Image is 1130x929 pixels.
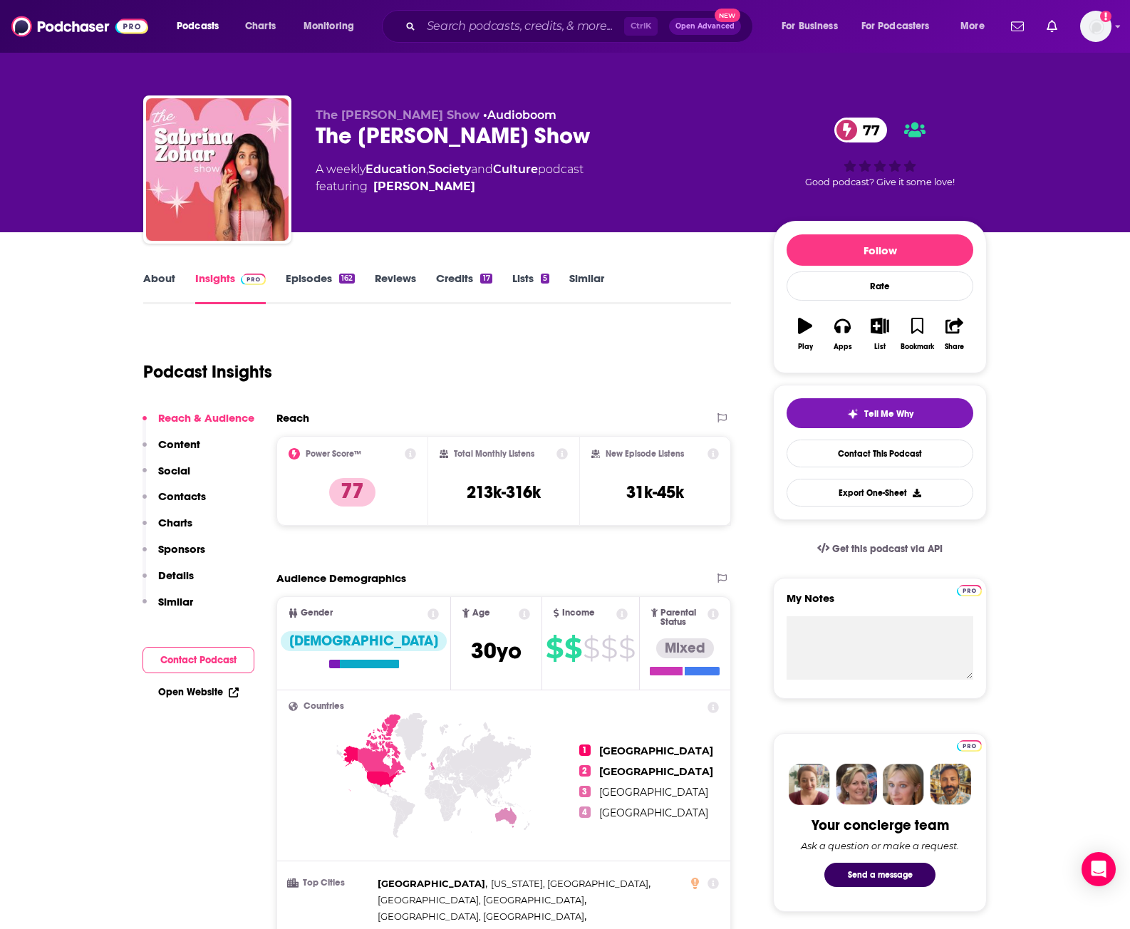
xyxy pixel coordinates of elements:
span: Countries [304,702,344,711]
a: Culture [493,162,538,176]
span: [GEOGRAPHIC_DATA] [599,765,713,778]
img: Jules Profile [883,764,924,805]
button: Follow [787,234,973,266]
a: Show notifications dropdown [1005,14,1030,38]
div: [DEMOGRAPHIC_DATA] [281,631,447,651]
button: Bookmark [898,308,935,360]
a: Society [428,162,471,176]
span: For Business [782,16,838,36]
a: Similar [569,271,604,304]
span: 3 [579,786,591,797]
h2: Reach [276,411,309,425]
svg: Add a profile image [1100,11,1111,22]
span: 4 [579,806,591,818]
span: Gender [301,608,333,618]
p: Details [158,569,194,582]
p: Sponsors [158,542,205,556]
span: 2 [579,765,591,777]
span: 77 [849,118,887,142]
button: Export One-Sheet [787,479,973,507]
a: Pro website [957,583,982,596]
button: Reach & Audience [142,411,254,437]
p: Charts [158,516,192,529]
button: Similar [142,595,193,621]
button: open menu [294,15,373,38]
a: Education [366,162,426,176]
a: Audioboom [487,108,556,122]
h2: Power Score™ [306,449,361,459]
span: Tell Me Why [864,408,913,420]
div: Play [798,343,813,351]
div: 162 [339,274,355,284]
div: Open Intercom Messenger [1082,852,1116,886]
span: Get this podcast via API [832,543,943,555]
div: 5 [541,274,549,284]
div: List [874,343,886,351]
span: Charts [245,16,276,36]
img: Sydney Profile [789,764,830,805]
span: For Podcasters [861,16,930,36]
p: Contacts [158,489,206,503]
button: Show profile menu [1080,11,1111,42]
button: Content [142,437,200,464]
button: Details [142,569,194,595]
a: InsightsPodchaser Pro [195,271,266,304]
span: Income [562,608,595,618]
h3: 213k-316k [467,482,541,503]
span: 30 yo [471,637,522,665]
h2: Audience Demographics [276,571,406,585]
p: 77 [329,478,375,507]
img: Podchaser Pro [957,585,982,596]
span: • [483,108,556,122]
span: and [471,162,493,176]
button: Open AdvancedNew [669,18,741,35]
img: User Profile [1080,11,1111,42]
div: Search podcasts, credits, & more... [395,10,767,43]
div: Your concierge team [812,816,949,834]
span: , [378,876,487,892]
span: Age [472,608,490,618]
button: Apps [824,308,861,360]
img: Barbara Profile [836,764,877,805]
span: The [PERSON_NAME] Show [316,108,480,122]
img: The Sabrina Zohar Show [146,98,289,241]
a: About [143,271,175,304]
a: Charts [236,15,284,38]
p: Similar [158,595,193,608]
button: open menu [950,15,1002,38]
h2: Total Monthly Listens [454,449,534,459]
span: [GEOGRAPHIC_DATA] [599,786,708,799]
input: Search podcasts, credits, & more... [421,15,624,38]
img: Podchaser Pro [957,740,982,752]
span: 1 [579,744,591,756]
span: [GEOGRAPHIC_DATA], [GEOGRAPHIC_DATA] [378,910,584,922]
a: Reviews [375,271,416,304]
a: Contact This Podcast [787,440,973,467]
a: Get this podcast via API [806,531,954,566]
span: Logged in as evankrask [1080,11,1111,42]
img: Podchaser Pro [241,274,266,285]
span: Open Advanced [675,23,735,30]
div: Rate [787,271,973,301]
div: 77Good podcast? Give it some love! [773,108,987,197]
span: [GEOGRAPHIC_DATA] [599,806,708,819]
button: Social [142,464,190,490]
span: , [378,908,586,925]
a: Sabrina Zohar [373,178,475,195]
label: My Notes [787,591,973,616]
button: Contacts [142,489,206,516]
div: Bookmark [901,343,934,351]
span: More [960,16,985,36]
span: [GEOGRAPHIC_DATA], [GEOGRAPHIC_DATA] [378,894,584,905]
span: $ [601,637,617,660]
p: Reach & Audience [158,411,254,425]
button: List [861,308,898,360]
button: open menu [772,15,856,38]
h3: 31k-45k [626,482,684,503]
span: [GEOGRAPHIC_DATA] [599,744,713,757]
img: Podchaser - Follow, Share and Rate Podcasts [11,13,148,40]
button: Send a message [824,863,935,887]
span: $ [583,637,599,660]
span: Podcasts [177,16,219,36]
